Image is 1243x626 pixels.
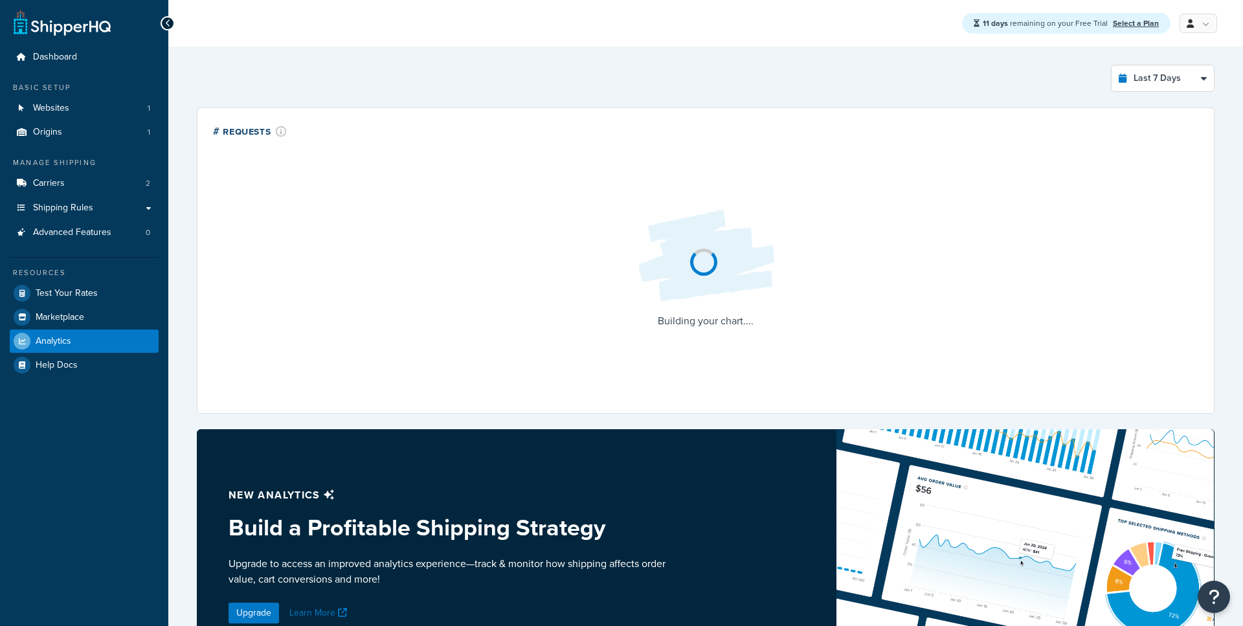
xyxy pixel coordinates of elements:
span: 1 [148,127,150,138]
span: 2 [146,178,150,189]
li: Carriers [10,172,159,196]
a: Test Your Rates [10,282,159,305]
a: Marketplace [10,306,159,329]
p: New analytics [229,486,675,504]
a: Help Docs [10,353,159,377]
span: remaining on your Free Trial [983,17,1110,29]
span: Origins [33,127,62,138]
a: Carriers2 [10,172,159,196]
button: Open Resource Center [1198,581,1230,613]
span: 1 [148,103,150,114]
a: Upgrade [229,603,279,623]
a: Analytics [10,330,159,353]
a: Dashboard [10,45,159,69]
span: Dashboard [33,52,77,63]
a: Advanced Features0 [10,221,159,245]
span: Test Your Rates [36,288,98,299]
a: Select a Plan [1113,17,1159,29]
li: Advanced Features [10,221,159,245]
span: Shipping Rules [33,203,93,214]
img: Loading... [628,199,783,312]
a: Origins1 [10,120,159,144]
span: Analytics [36,336,71,347]
span: Websites [33,103,69,114]
span: 0 [146,227,150,238]
strong: 11 days [983,17,1008,29]
div: Resources [10,267,159,278]
a: Websites1 [10,96,159,120]
div: Manage Shipping [10,157,159,168]
a: Shipping Rules [10,196,159,220]
h3: Build a Profitable Shipping Strategy [229,515,675,541]
span: Help Docs [36,360,78,371]
span: Advanced Features [33,227,111,238]
p: Upgrade to access an improved analytics experience—track & monitor how shipping affects order val... [229,556,675,587]
div: Basic Setup [10,82,159,93]
span: Carriers [33,178,65,189]
div: # Requests [213,124,287,139]
a: Learn More [289,606,350,620]
span: Marketplace [36,312,84,323]
p: Building your chart.... [628,312,783,330]
li: Origins [10,120,159,144]
li: Websites [10,96,159,120]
